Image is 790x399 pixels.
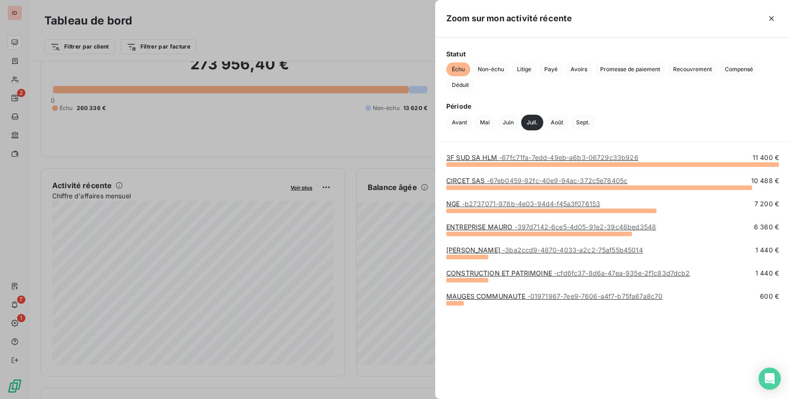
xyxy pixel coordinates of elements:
[474,115,495,130] button: Mai
[462,200,601,208] span: - b2737071-978b-4e03-94d4-f45a3f076153
[472,62,510,76] button: Non-échu
[545,115,569,130] button: Août
[539,62,563,76] button: Payé
[760,292,779,301] span: 600 €
[446,246,643,254] a: [PERSON_NAME]
[554,269,690,277] span: - cfd6fc37-8d6a-47ea-935e-2f1c83d7dcb2
[446,200,600,208] a: NGE
[497,115,519,130] button: Juin
[446,12,572,25] h5: Zoom sur mon activité récente
[571,115,596,130] button: Sept.
[446,49,779,59] span: Statut
[446,115,473,130] button: Avant
[502,246,643,254] span: - 3ba2ccd9-4870-4033-a2c2-75af55b45014
[719,62,759,76] button: Compensé
[528,292,663,300] span: - 01971967-7ee9-7606-a4f7-b75fa67a8c70
[565,62,593,76] button: Avoirs
[446,101,779,111] span: Période
[755,246,779,255] span: 1 440 €
[515,223,656,231] span: - 397d7142-6ce5-4d05-91e2-39c48bed3548
[487,177,628,184] span: - 67eb0459-82fc-40e9-94ac-372c5e78405c
[759,368,781,390] div: Open Intercom Messenger
[446,153,638,161] a: 3F SUD SA HLM
[446,269,690,277] a: CONSTRUCTION ET PATRIMOINE
[446,62,470,76] button: Échu
[753,153,779,162] span: 11 400 €
[668,62,717,76] button: Recouvrement
[499,153,638,161] span: - 67fc71fa-7edd-49eb-a6b3-06729c33b926
[521,115,543,130] button: Juil.
[595,62,666,76] button: Promesse de paiement
[446,292,662,300] a: MAUGES COMMUNAUTE
[755,269,779,278] span: 1 440 €
[446,223,656,231] a: ENTREPRISE MAURO
[511,62,537,76] button: Litige
[751,176,779,185] span: 10 488 €
[754,199,779,209] span: 7 200 €
[446,78,474,92] button: Déduit
[446,177,627,184] a: CIRCET SAS
[754,222,779,232] span: 6 360 €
